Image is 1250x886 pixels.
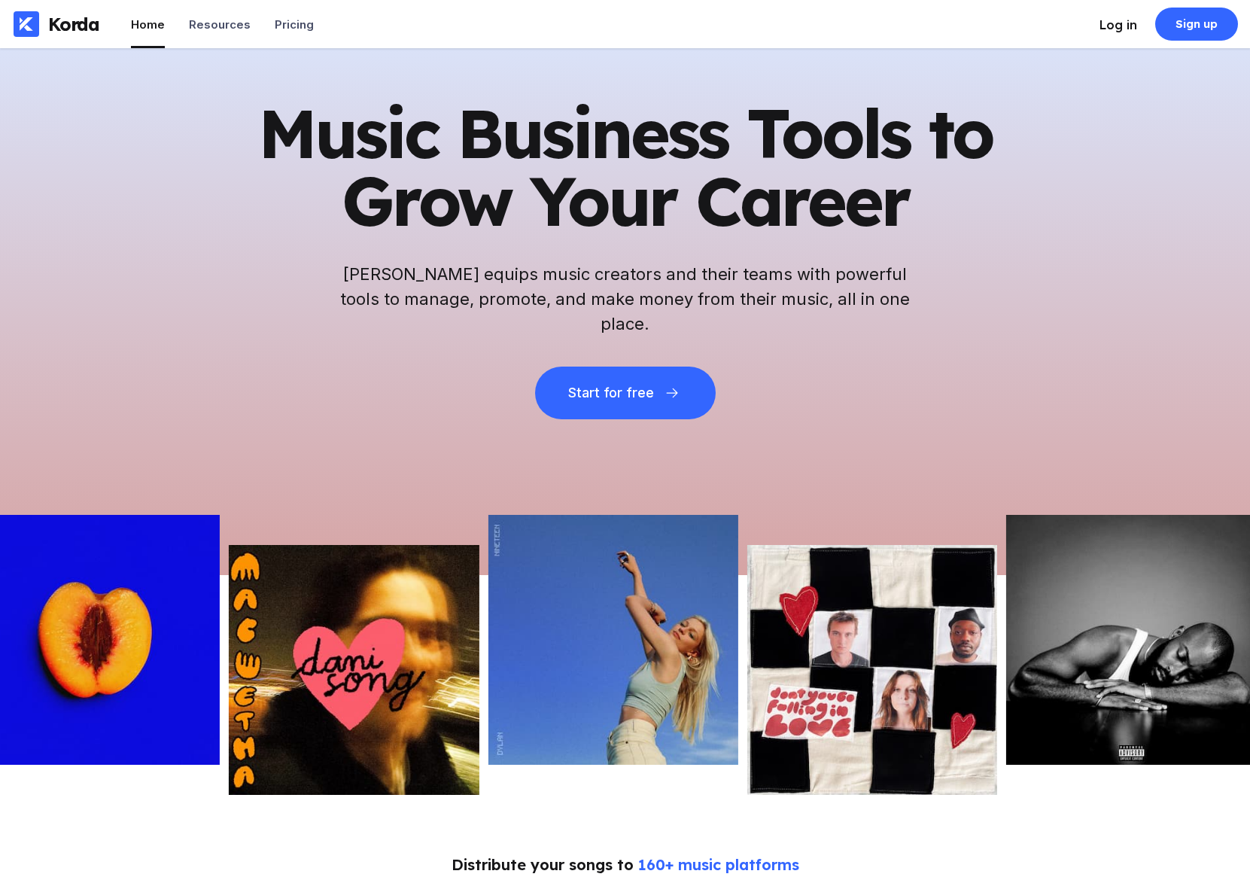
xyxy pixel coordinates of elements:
[275,17,314,32] div: Pricing
[339,262,911,336] h2: [PERSON_NAME] equips music creators and their teams with powerful tools to manage, promote, and m...
[488,515,738,765] img: Picture of the author
[1099,17,1137,32] div: Log in
[257,99,994,235] h1: Music Business Tools to Grow Your Career
[568,385,654,400] div: Start for free
[189,17,251,32] div: Resources
[48,13,99,35] div: Korda
[229,545,479,795] img: Picture of the author
[535,367,716,419] button: Start for free
[452,855,799,874] div: Distribute your songs to
[747,545,997,795] img: Picture of the author
[131,17,165,32] div: Home
[1155,8,1238,41] a: Sign up
[1175,17,1218,32] div: Sign up
[638,855,799,874] span: 160+ music platforms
